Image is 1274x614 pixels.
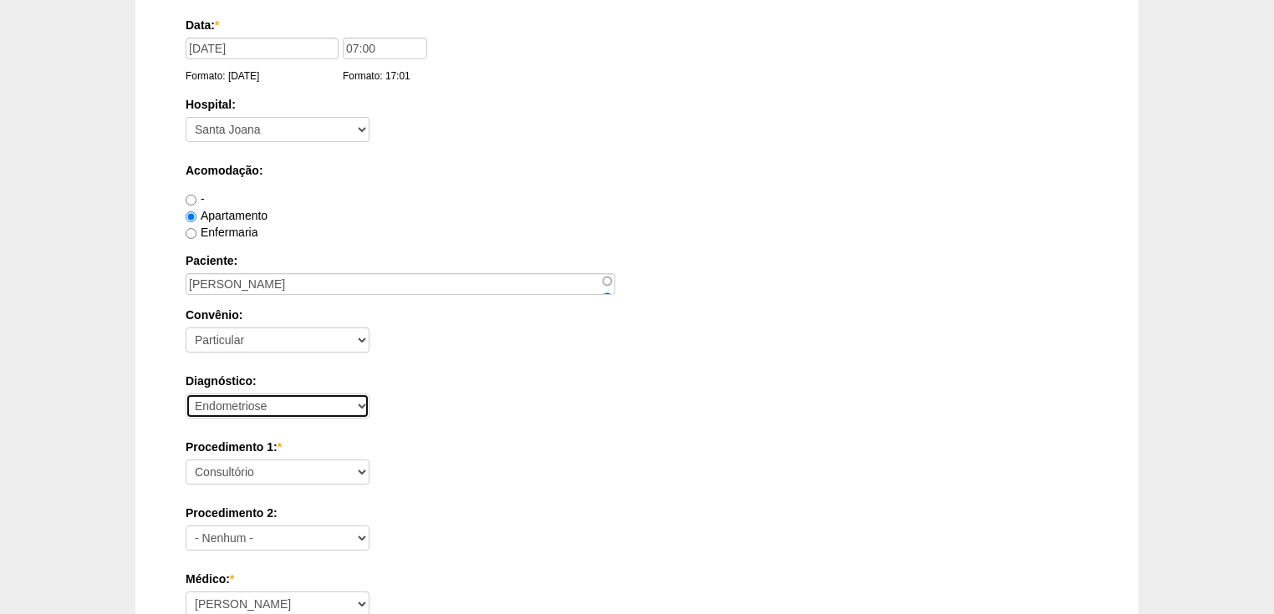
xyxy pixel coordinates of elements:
label: Acomodação: [186,162,1088,179]
label: Convênio: [186,307,1088,323]
label: Data: [186,17,1083,33]
input: Apartamento [186,211,196,222]
label: Apartamento [186,209,268,222]
label: Enfermaria [186,226,257,239]
input: Enfermaria [186,228,196,239]
label: Médico: [186,571,1088,587]
label: Paciente: [186,252,1088,269]
input: - [186,195,196,206]
label: Procedimento 1: [186,439,1088,455]
label: Hospital: [186,96,1088,113]
label: Diagnóstico: [186,373,1088,389]
span: Este campo é obrigatório. [215,18,219,32]
div: Formato: [DATE] [186,68,343,84]
div: Formato: 17:01 [343,68,431,84]
label: Procedimento 2: [186,505,1088,521]
label: - [186,192,205,206]
span: Este campo é obrigatório. [230,572,234,586]
span: Este campo é obrigatório. [278,440,282,454]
